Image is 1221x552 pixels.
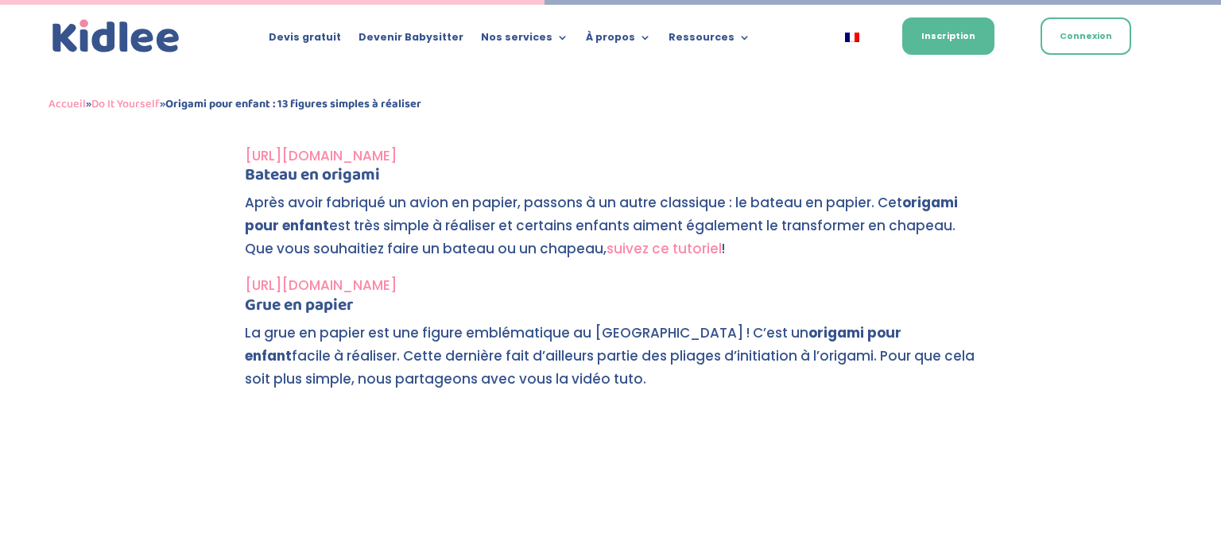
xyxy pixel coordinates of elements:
[845,33,859,42] img: Français
[245,322,976,404] p: La grue en papier est une figure emblématique au [GEOGRAPHIC_DATA] ! C’est un facile à réaliser. ...
[48,16,184,57] a: Kidlee Logo
[48,95,86,114] a: Accueil
[269,32,341,49] a: Devis gratuit
[165,95,421,114] strong: Origami pour enfant : 13 figures simples à réaliser
[245,146,397,165] a: [URL][DOMAIN_NAME]
[245,191,976,274] p: Après avoir fabriqué un avion en papier, passons à un autre classique : le bateau en papier. Cet ...
[245,297,976,322] h4: Grue en papier
[359,32,463,49] a: Devenir Babysitter
[48,95,421,114] span: » »
[48,16,184,57] img: logo_kidlee_bleu
[1041,17,1131,55] a: Connexion
[481,32,568,49] a: Nos services
[669,32,750,49] a: Ressources
[607,239,722,258] a: suivez ce tutoriel
[91,95,160,114] a: Do It Yourself
[245,276,397,295] a: [URL][DOMAIN_NAME]
[902,17,994,55] a: Inscription
[586,32,651,49] a: À propos
[245,167,976,191] h4: Bateau en origami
